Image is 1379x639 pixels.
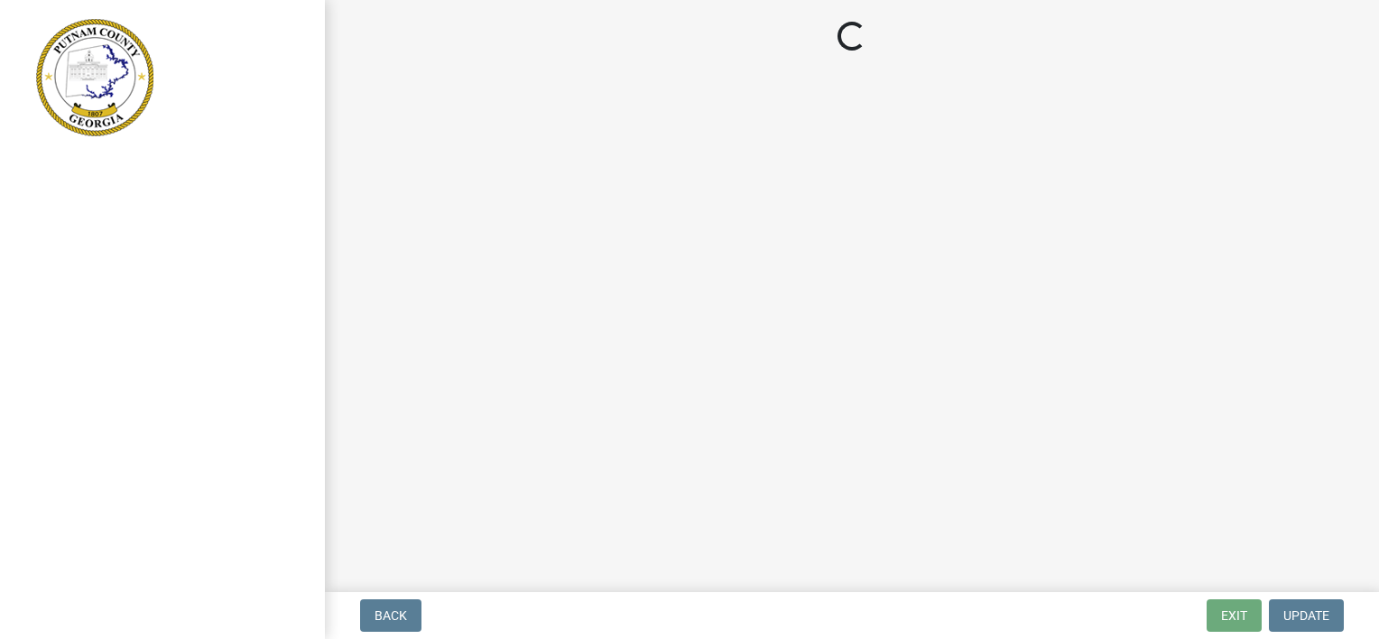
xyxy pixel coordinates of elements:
[1269,599,1344,632] button: Update
[1207,599,1262,632] button: Exit
[360,599,421,632] button: Back
[36,19,153,136] img: Putnam County, Georgia
[375,608,407,623] span: Back
[1283,608,1329,623] span: Update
